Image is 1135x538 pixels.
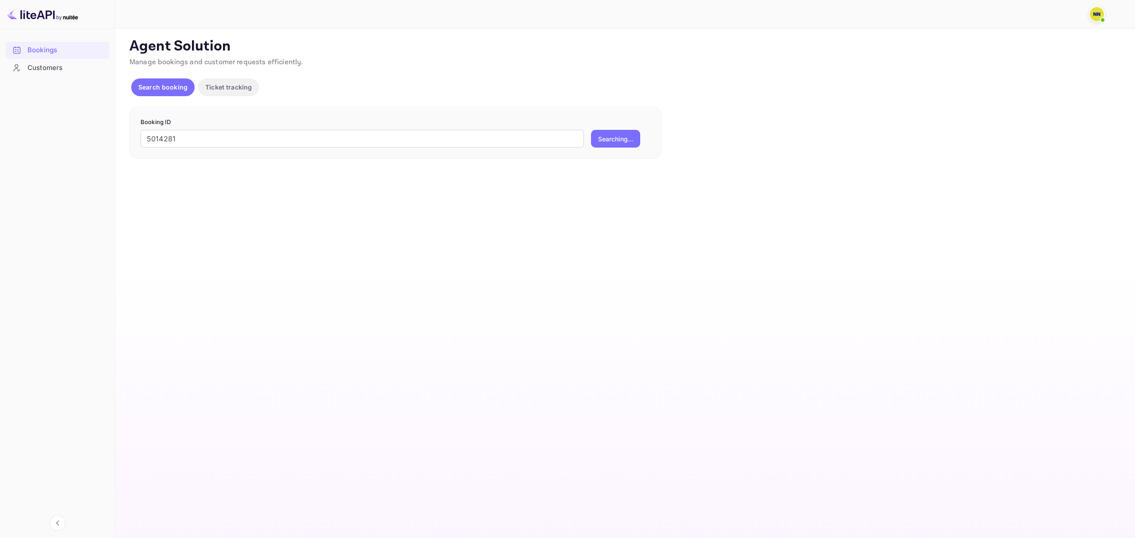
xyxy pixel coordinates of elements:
button: Searching... [591,130,640,148]
span: Manage bookings and customer requests efficiently. [129,58,303,67]
p: Search booking [138,82,188,92]
a: Customers [5,59,110,76]
div: Bookings [27,45,105,55]
p: Agent Solution [129,38,1119,55]
img: LiteAPI logo [7,7,78,21]
p: Booking ID [141,118,650,127]
div: Bookings [5,42,110,59]
button: Collapse navigation [50,515,66,531]
div: Customers [5,59,110,77]
p: Ticket tracking [205,82,252,92]
input: Enter Booking ID (e.g., 63782194) [141,130,584,148]
img: N/A N/A [1090,7,1104,21]
a: Bookings [5,42,110,58]
div: Customers [27,63,105,73]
